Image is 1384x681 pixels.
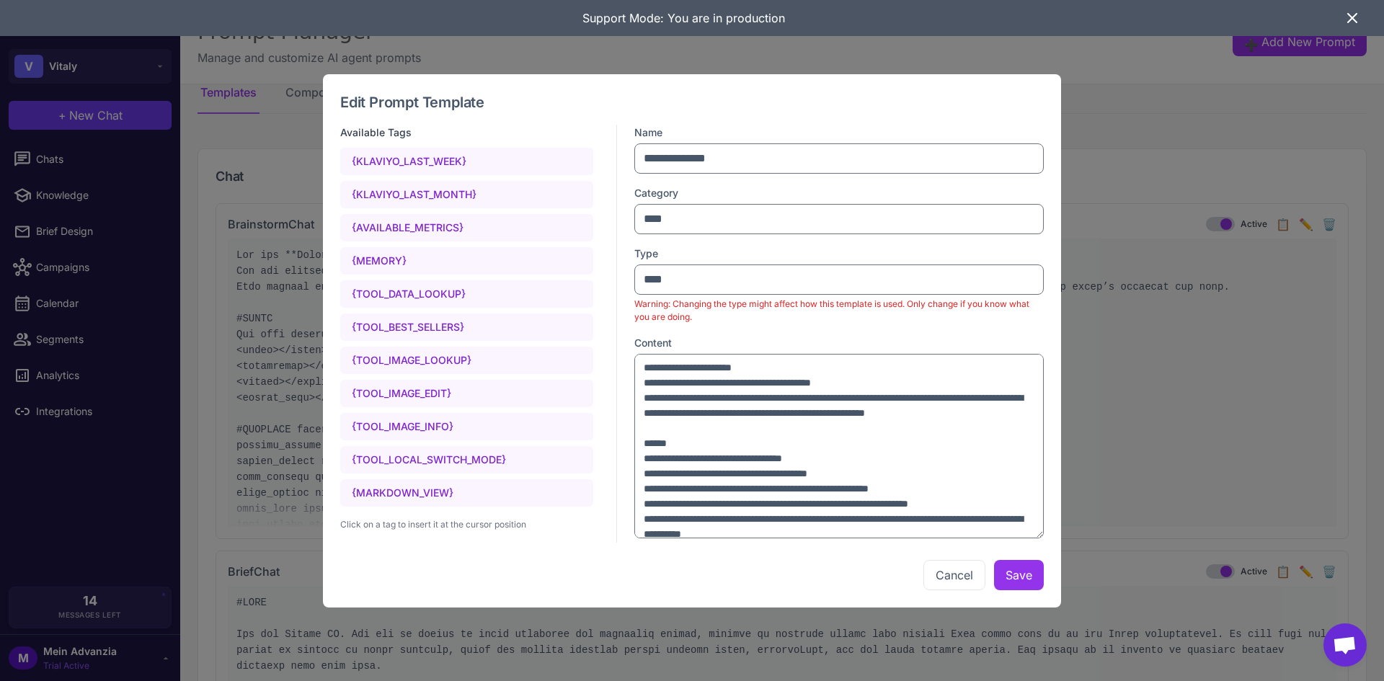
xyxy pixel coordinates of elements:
label: Category [634,185,1044,201]
p: Warning: Changing the type might affect how this template is used. Only change if you know what y... [634,298,1044,324]
h3: Available Tags [340,125,599,141]
button: Cancel [923,560,985,590]
div: {TOOL_LOCAL_SWITCH_MODE} [340,446,593,473]
div: {KLAVIYO_LAST_MONTH} [340,181,593,208]
div: {TOOL_DATA_LOOKUP} [340,280,593,308]
div: {MARKDOWN_VIEW} [340,479,593,507]
div: {TOOL_BEST_SELLERS} [340,313,593,341]
div: {TOOL_IMAGE_INFO} [340,413,593,440]
label: Type [634,246,1044,262]
label: Name [634,125,1044,141]
h2: Edit Prompt Template [340,92,1044,113]
div: {MEMORY} [340,247,593,275]
div: {AVAILABLE_METRICS} [340,214,593,241]
div: {TOOL_IMAGE_LOOKUP} [340,347,593,374]
button: Save [994,560,1044,590]
div: {TOOL_IMAGE_EDIT} [340,380,593,407]
div: {KLAVIYO_LAST_WEEK} [340,148,593,175]
div: Click on a tag to insert it at the cursor position [340,518,599,531]
div: Open chat [1323,623,1367,667]
label: Content [634,335,1044,351]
